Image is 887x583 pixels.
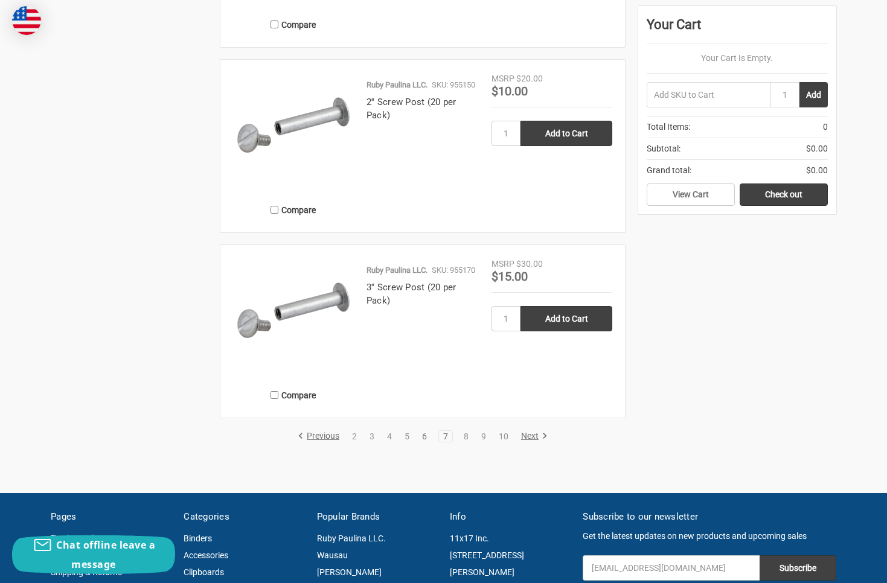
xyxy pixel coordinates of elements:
[647,142,680,155] span: Subtotal:
[271,391,278,399] input: Compare
[51,510,171,524] h5: Pages
[583,555,760,581] input: Your email address
[271,21,278,28] input: Compare
[647,14,828,43] div: Your Cart
[233,385,354,405] label: Compare
[583,510,836,524] h5: Subscribe to our newsletter
[823,121,828,133] span: 0
[647,183,735,206] a: View Cart
[184,534,212,543] a: Binders
[520,306,612,331] input: Add to Cart
[317,567,382,577] a: [PERSON_NAME]
[418,432,431,441] a: 6
[516,259,543,269] span: $30.00
[806,164,828,177] span: $0.00
[583,530,836,543] p: Get the latest updates on new products and upcoming sales
[520,121,612,146] input: Add to Cart
[439,432,452,441] a: 7
[367,97,456,121] a: 2'' Screw Post (20 per Pack)
[806,142,828,155] span: $0.00
[432,264,475,276] p: SKU: 955170
[233,14,354,34] label: Compare
[760,555,836,581] input: Subscribe
[647,82,770,107] input: Add SKU to Cart
[317,510,437,524] h5: Popular Brands
[492,258,514,270] div: MSRP
[184,550,228,560] a: Accessories
[184,567,224,577] a: Clipboards
[12,6,41,35] img: duty and tax information for United States
[271,206,278,214] input: Compare
[495,432,513,441] a: 10
[477,432,490,441] a: 9
[365,432,379,441] a: 3
[367,282,456,307] a: 3'' Screw Post (20 per Pack)
[233,200,354,220] label: Compare
[787,550,887,583] iframe: Google Customer Reviews
[298,431,344,442] a: Previous
[184,510,304,524] h5: Categories
[233,72,354,193] img: 2'' Screw Post (20 per Pack)
[647,164,691,177] span: Grand total:
[492,72,514,85] div: MSRP
[799,82,828,107] button: Add
[56,538,155,571] span: Chat offline leave a message
[492,84,528,98] span: $10.00
[432,79,475,91] p: SKU: 955150
[348,432,361,441] a: 2
[647,121,690,133] span: Total Items:
[317,534,386,543] a: Ruby Paulina LLC.
[460,432,473,441] a: 8
[517,431,548,442] a: Next
[400,432,414,441] a: 5
[383,432,396,441] a: 4
[450,510,570,524] h5: Info
[492,269,528,284] span: $15.00
[367,79,427,91] p: Ruby Paulina LLC.
[647,52,828,65] p: Your Cart Is Empty.
[233,258,354,378] img: 3'' Screw Post (20 per Pack)
[367,264,427,276] p: Ruby Paulina LLC.
[317,550,348,560] a: Wausau
[740,183,828,206] a: Check out
[12,535,175,574] button: Chat offline leave a message
[516,74,543,83] span: $20.00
